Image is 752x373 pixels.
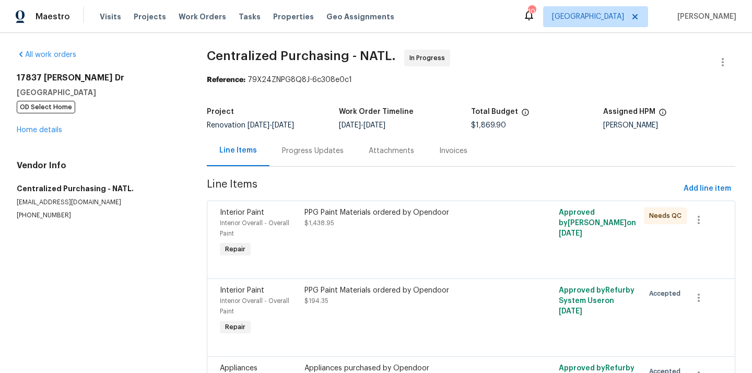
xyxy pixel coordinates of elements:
[304,220,334,226] span: $1,438.95
[304,298,328,304] span: $194.35
[559,287,634,315] span: Approved by Refurby System User on
[207,76,245,84] b: Reference:
[221,322,250,332] span: Repair
[207,50,396,62] span: Centralized Purchasing - NATL.
[17,183,182,194] h5: Centralized Purchasing - NATL.
[673,11,736,22] span: [PERSON_NAME]
[248,122,269,129] span: [DATE]
[679,179,735,199] button: Add line item
[326,11,394,22] span: Geo Assignments
[17,51,76,59] a: All work orders
[559,230,582,237] span: [DATE]
[17,101,75,113] span: OD Select Home
[603,108,655,115] h5: Assigned HPM
[439,146,467,156] div: Invoices
[409,53,449,63] span: In Progress
[239,13,261,20] span: Tasks
[649,211,686,221] span: Needs QC
[559,308,582,315] span: [DATE]
[36,11,70,22] span: Maestro
[471,108,518,115] h5: Total Budget
[134,11,166,22] span: Projects
[207,75,735,85] div: 79X24ZNPG8Q8J-6c308e0c1
[649,288,685,299] span: Accepted
[363,122,385,129] span: [DATE]
[282,146,344,156] div: Progress Updates
[17,87,182,98] h5: [GEOGRAPHIC_DATA]
[100,11,121,22] span: Visits
[304,285,510,296] div: PPG Paint Materials ordered by Opendoor
[272,122,294,129] span: [DATE]
[17,211,182,220] p: [PHONE_NUMBER]
[220,298,289,314] span: Interior Overall - Overall Paint
[273,11,314,22] span: Properties
[220,220,289,237] span: Interior Overall - Overall Paint
[207,122,294,129] span: Renovation
[339,108,414,115] h5: Work Order Timeline
[471,122,506,129] span: $1,869.90
[304,207,510,218] div: PPG Paint Materials ordered by Opendoor
[17,160,182,171] h4: Vendor Info
[219,145,257,156] div: Line Items
[221,244,250,254] span: Repair
[220,209,264,216] span: Interior Paint
[17,126,62,134] a: Home details
[528,6,535,17] div: 10
[552,11,624,22] span: [GEOGRAPHIC_DATA]
[684,182,731,195] span: Add line item
[179,11,226,22] span: Work Orders
[248,122,294,129] span: -
[339,122,361,129] span: [DATE]
[559,209,636,237] span: Approved by [PERSON_NAME] on
[220,287,264,294] span: Interior Paint
[369,146,414,156] div: Attachments
[339,122,385,129] span: -
[17,198,182,207] p: [EMAIL_ADDRESS][DOMAIN_NAME]
[207,108,234,115] h5: Project
[220,365,257,372] span: Appliances
[207,179,679,199] span: Line Items
[521,108,530,122] span: The total cost of line items that have been proposed by Opendoor. This sum includes line items th...
[659,108,667,122] span: The hpm assigned to this work order.
[603,122,735,129] div: [PERSON_NAME]
[17,73,182,83] h2: 17837 [PERSON_NAME] Dr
